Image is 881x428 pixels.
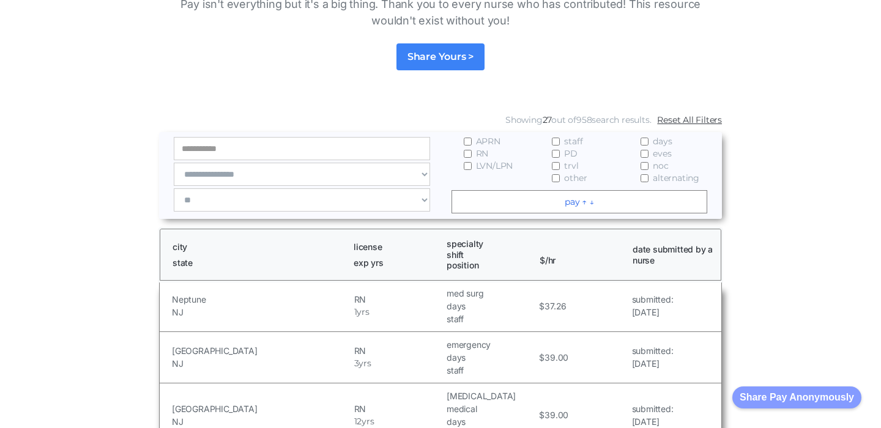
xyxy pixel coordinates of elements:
a: Share Yours > [396,43,485,70]
a: Reset All Filters [657,114,722,126]
h5: [GEOGRAPHIC_DATA] [172,344,351,357]
span: eves [653,147,671,160]
span: staff [564,135,582,147]
h1: city [173,242,343,253]
h1: specialty [447,238,529,249]
h5: [DATE] [632,306,674,319]
span: APRN [476,135,500,147]
h5: submitted: [632,293,674,306]
span: RN [476,147,489,160]
a: pay ↑ ↓ [452,190,708,213]
h5: RN [354,344,444,357]
h5: submitted: [632,402,674,415]
input: eves [641,150,649,158]
h5: 39.00 [545,408,568,421]
h1: position [447,260,529,271]
h5: yrs [359,357,371,370]
span: trvl [564,160,578,172]
h5: 12 [354,415,362,428]
h5: Neptune [172,293,351,306]
h1: license [354,242,436,253]
span: days [653,135,672,147]
h5: submitted: [632,344,674,357]
button: Share Pay Anonymously [732,386,861,408]
input: other [552,174,560,182]
h5: days [447,351,536,364]
input: noc [641,162,649,170]
h5: 39.00 [545,351,568,364]
h5: [DATE] [632,357,674,370]
input: trvl [552,162,560,170]
h5: 3 [354,357,359,370]
h5: [GEOGRAPHIC_DATA] [172,402,351,415]
h1: $/hr [540,244,622,265]
span: other [564,172,587,184]
div: Showing out of search results. [505,114,651,126]
h5: $ [539,300,545,312]
h5: yrs [362,415,374,428]
h5: staff [447,312,536,325]
h5: $ [539,351,545,364]
span: PD [564,147,578,160]
h5: emergency [447,338,536,351]
h5: NJ [172,306,351,319]
h5: days [447,415,536,428]
span: 958 [576,114,592,125]
h5: $ [539,408,545,421]
h5: NJ [172,357,351,370]
h5: days [447,300,536,312]
h5: RN [354,402,444,415]
h5: staff [447,364,536,377]
input: RN [464,150,472,158]
input: PD [552,150,560,158]
h1: date submitted by a nurse [633,244,715,265]
h1: shift [447,249,529,260]
a: submitted:[DATE] [632,402,674,428]
a: submitted:[DATE] [632,344,674,370]
h5: med surg [447,287,536,300]
h1: state [173,257,343,268]
h5: yrs [357,306,369,319]
h5: [DATE] [632,415,674,428]
input: staff [552,138,560,146]
h1: exp yrs [354,257,436,268]
span: noc [653,160,668,172]
form: Email Form [159,111,722,219]
h5: RN [354,293,444,306]
span: 27 [543,114,552,125]
input: LVN/LPN [464,162,472,170]
h5: 37.26 [545,300,567,312]
input: days [641,138,649,146]
a: submitted:[DATE] [632,293,674,319]
input: alternating [641,174,649,182]
h5: [MEDICAL_DATA] medical [447,389,536,415]
span: LVN/LPN [476,160,513,172]
h5: NJ [172,415,351,428]
span: alternating [653,172,699,184]
h5: 1 [354,306,357,319]
input: APRN [464,138,472,146]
